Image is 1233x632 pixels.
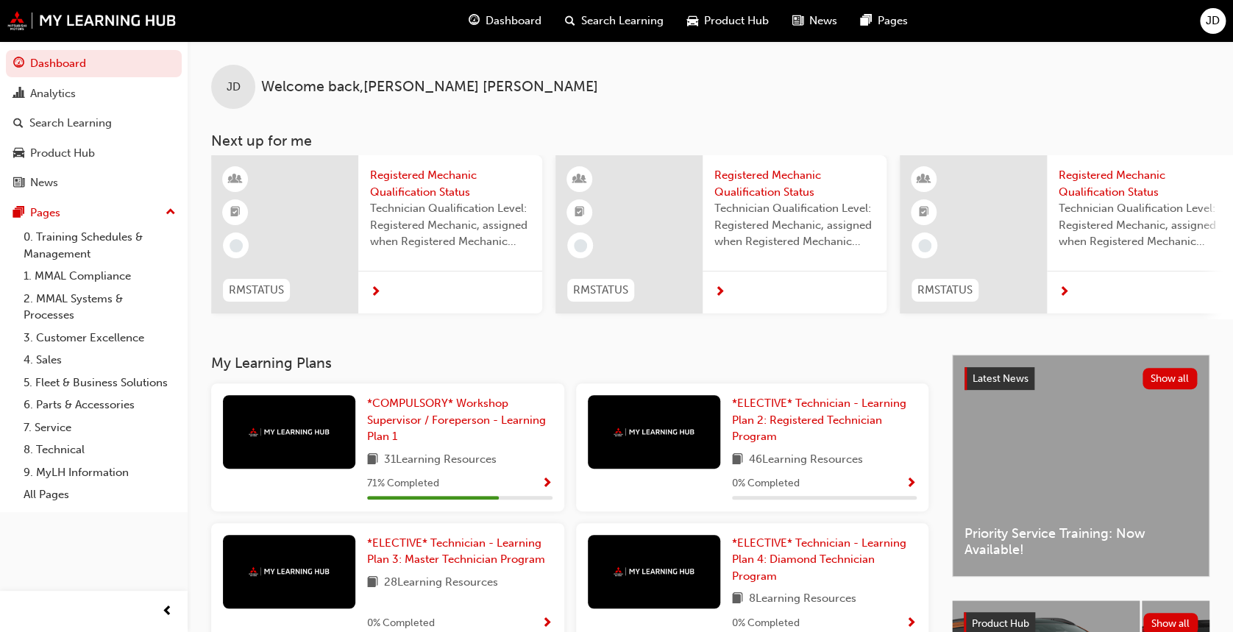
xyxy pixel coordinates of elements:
button: Pages [6,199,182,227]
img: mmal [7,11,177,30]
a: 9. MyLH Information [18,461,182,484]
span: Product Hub [972,617,1029,630]
h3: My Learning Plans [211,355,928,372]
span: Show Progress [906,477,917,491]
span: Welcome back , [PERSON_NAME] [PERSON_NAME] [261,79,598,96]
a: guage-iconDashboard [457,6,553,36]
span: Product Hub [704,13,769,29]
span: prev-icon [162,603,173,621]
span: next-icon [370,286,381,299]
span: car-icon [687,12,698,30]
a: Latest NewsShow all [964,367,1197,391]
span: JD [1206,13,1220,29]
span: learningRecordVerb_NONE-icon [918,239,931,252]
span: Priority Service Training: Now Available! [964,525,1197,558]
a: 1. MMAL Compliance [18,265,182,288]
div: Search Learning [29,115,112,132]
span: Registered Mechanic Qualification Status [370,167,530,200]
span: 28 Learning Resources [384,574,498,592]
span: Latest News [973,372,1028,385]
span: book-icon [367,451,378,469]
span: *ELECTIVE* Technician - Learning Plan 4: Diamond Technician Program [732,536,906,583]
button: Show Progress [541,475,552,493]
a: *ELECTIVE* Technician - Learning Plan 4: Diamond Technician Program [732,535,917,585]
a: Analytics [6,80,182,107]
span: Dashboard [486,13,541,29]
span: RMSTATUS [229,282,284,299]
span: *COMPULSORY* Workshop Supervisor / Foreperson - Learning Plan 1 [367,397,546,443]
span: Show Progress [541,477,552,491]
img: mmal [249,427,330,437]
span: learningResourceType_INSTRUCTOR_LED-icon [575,170,585,189]
span: guage-icon [469,12,480,30]
a: Search Learning [6,110,182,137]
a: 7. Service [18,416,182,439]
span: Registered Mechanic Qualification Status [1059,167,1219,200]
span: news-icon [792,12,803,30]
span: booktick-icon [575,203,585,222]
a: News [6,169,182,196]
span: book-icon [732,451,743,469]
span: learningResourceType_INSTRUCTOR_LED-icon [230,170,241,189]
span: 8 Learning Resources [749,590,856,608]
span: book-icon [367,574,378,592]
a: RMSTATUSRegistered Mechanic Qualification StatusTechnician Qualification Level: Registered Mechan... [211,155,542,313]
div: News [30,174,58,191]
a: car-iconProduct Hub [675,6,781,36]
a: All Pages [18,483,182,506]
div: Analytics [30,85,76,102]
span: RMSTATUS [573,282,628,299]
a: Dashboard [6,50,182,77]
a: 0. Training Schedules & Management [18,226,182,265]
span: chart-icon [13,88,24,101]
span: car-icon [13,147,24,160]
a: RMSTATUSRegistered Mechanic Qualification StatusTechnician Qualification Level: Registered Mechan... [555,155,886,313]
span: Pages [878,13,908,29]
button: Show all [1143,368,1198,389]
span: pages-icon [861,12,872,30]
a: 8. Technical [18,439,182,461]
span: *ELECTIVE* Technician - Learning Plan 3: Master Technician Program [367,536,545,567]
button: JD [1200,8,1226,34]
span: Show Progress [541,617,552,631]
a: search-iconSearch Learning [553,6,675,36]
span: 0 % Completed [732,475,800,492]
span: 0 % Completed [732,615,800,632]
span: RMSTATUS [917,282,973,299]
span: book-icon [732,590,743,608]
img: mmal [614,427,694,437]
span: booktick-icon [919,203,929,222]
span: Technician Qualification Level: Registered Mechanic, assigned when Registered Mechanic modules ha... [370,200,530,250]
span: next-icon [1059,286,1070,299]
a: pages-iconPages [849,6,920,36]
span: news-icon [13,177,24,190]
span: learningRecordVerb_NONE-icon [230,239,243,252]
button: Show Progress [906,475,917,493]
img: mmal [249,567,330,576]
span: Technician Qualification Level: Registered Mechanic, assigned when Registered Mechanic modules ha... [1059,200,1219,250]
span: News [809,13,837,29]
span: JD [227,79,241,96]
span: up-icon [166,203,176,222]
span: 31 Learning Resources [384,451,497,469]
span: guage-icon [13,57,24,71]
span: 46 Learning Resources [749,451,863,469]
span: learningResourceType_INSTRUCTOR_LED-icon [919,170,929,189]
div: Pages [30,205,60,221]
a: 3. Customer Excellence [18,327,182,349]
h3: Next up for me [188,132,1233,149]
a: 2. MMAL Systems & Processes [18,288,182,327]
a: RMSTATUSRegistered Mechanic Qualification StatusTechnician Qualification Level: Registered Mechan... [900,155,1231,313]
span: Registered Mechanic Qualification Status [714,167,875,200]
a: *ELECTIVE* Technician - Learning Plan 2: Registered Technician Program [732,395,917,445]
a: news-iconNews [781,6,849,36]
a: 4. Sales [18,349,182,372]
img: mmal [614,567,694,576]
a: *ELECTIVE* Technician - Learning Plan 3: Master Technician Program [367,535,552,568]
a: 6. Parts & Accessories [18,394,182,416]
span: 71 % Completed [367,475,439,492]
span: search-icon [13,117,24,130]
span: Search Learning [581,13,664,29]
div: Product Hub [30,145,95,162]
